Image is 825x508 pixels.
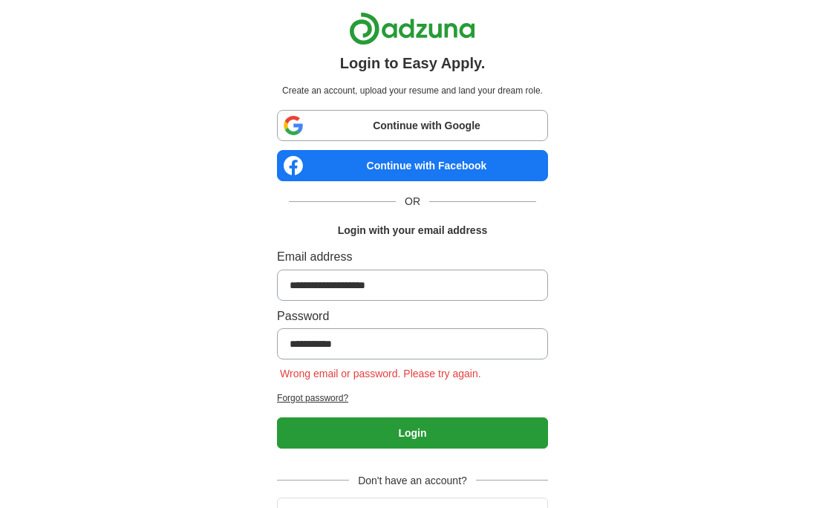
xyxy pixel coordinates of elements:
span: OR [396,193,429,209]
a: Continue with Facebook [277,150,548,181]
a: Forgot password? [277,391,548,406]
label: Email address [277,247,548,267]
span: Don't have an account? [349,472,476,489]
p: Create an account, upload your resume and land your dream role. [280,84,545,98]
span: Wrong email or password. Please try again. [277,368,484,380]
a: Continue with Google [277,110,548,141]
h1: Login with your email address [338,222,487,238]
label: Password [277,307,548,326]
button: Login [277,417,548,449]
h1: Login to Easy Apply. [340,51,486,75]
img: Adzuna logo [349,12,475,45]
